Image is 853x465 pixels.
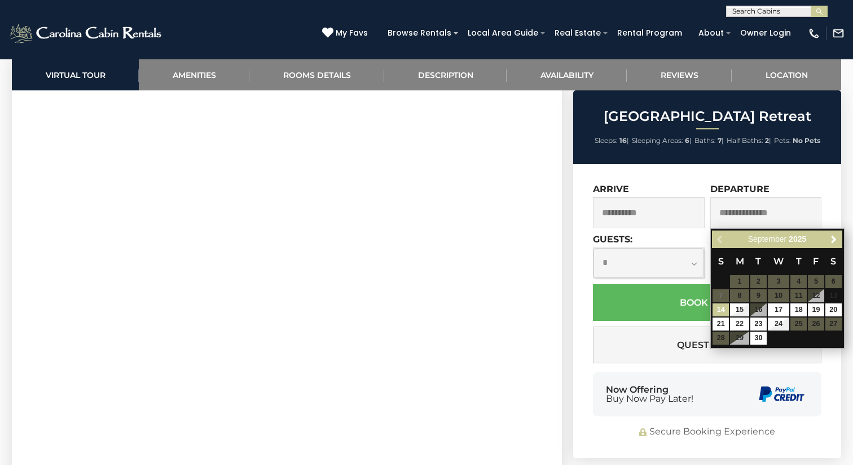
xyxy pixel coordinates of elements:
a: 30 [750,332,767,345]
span: Baths: [694,136,716,145]
strong: No Pets [793,136,820,145]
a: Rental Program [612,24,688,42]
a: Local Area Guide [462,24,544,42]
a: 21 [713,318,729,331]
div: Secure Booking Experience [593,425,821,438]
li: | [632,133,692,148]
a: Amenities [139,59,249,90]
li: | [694,133,724,148]
span: Thursday [796,256,802,267]
span: Sleeps: [595,136,618,145]
span: Pets: [774,136,791,145]
a: 17 [768,303,789,316]
strong: 6 [685,136,689,145]
a: 24 [768,318,789,331]
span: Wednesday [773,256,784,267]
h2: [GEOGRAPHIC_DATA] Retreat [576,109,838,124]
a: Reviews [627,59,732,90]
a: Browse Rentals [382,24,457,42]
a: Next [827,232,841,246]
span: September [748,234,786,244]
button: Book Now [593,284,821,321]
span: Sleeping Areas: [632,136,683,145]
label: Departure [710,184,770,194]
a: Real Estate [549,24,606,42]
a: 15 [730,303,749,316]
span: Half Baths: [727,136,763,145]
a: About [693,24,729,42]
a: Owner Login [735,24,797,42]
a: 20 [825,303,842,316]
a: 14 [713,303,729,316]
span: 2025 [789,234,806,244]
span: My Favs [336,27,368,39]
label: Arrive [593,184,629,194]
a: 18 [790,303,807,316]
span: Next [829,235,838,244]
a: Description [384,59,507,90]
span: Friday [813,256,819,267]
img: phone-regular-white.png [808,27,820,40]
a: Virtual Tour [12,59,139,90]
a: My Favs [322,27,371,40]
strong: 2 [765,136,769,145]
span: Tuesday [755,256,761,267]
a: Location [732,59,841,90]
strong: 16 [619,136,627,145]
button: Questions? [593,327,821,363]
a: Availability [507,59,627,90]
label: Guests: [593,234,632,245]
span: Saturday [830,256,836,267]
span: Sunday [718,256,724,267]
span: Monday [736,256,744,267]
li: | [595,133,629,148]
a: Rooms Details [249,59,384,90]
span: Buy Now Pay Later! [606,394,693,403]
img: mail-regular-white.png [832,27,845,40]
a: 23 [750,318,767,331]
img: White-1-2.png [8,22,165,45]
a: 22 [730,318,749,331]
a: 19 [808,303,824,316]
li: | [727,133,771,148]
strong: 7 [718,136,722,145]
div: Now Offering [606,385,693,403]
